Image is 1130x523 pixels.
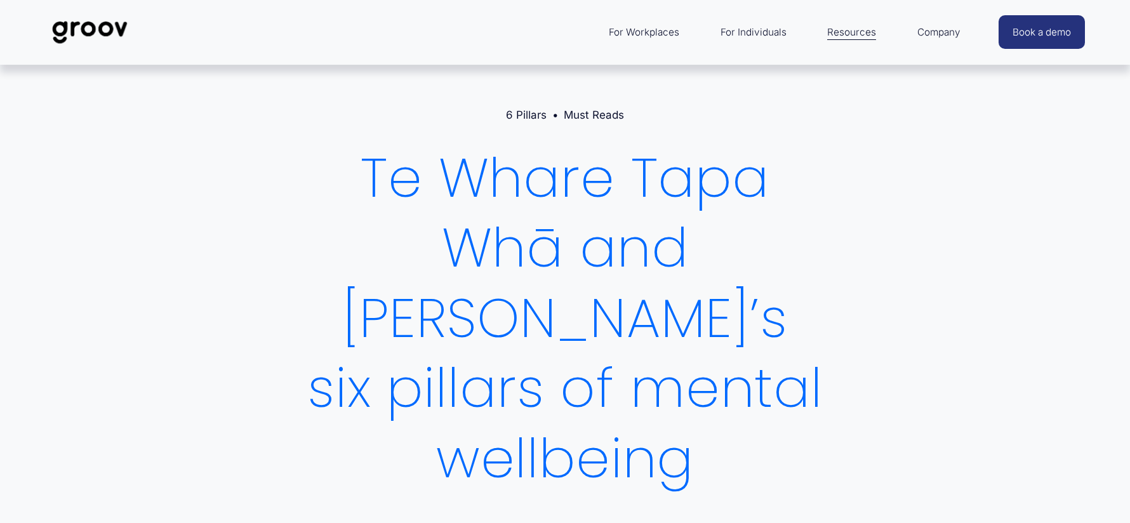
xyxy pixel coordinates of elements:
[911,17,967,48] a: folder dropdown
[305,143,825,494] h1: Te Whare Tapa Whā and [PERSON_NAME]’s six pillars of mental wellbeing
[999,15,1085,49] a: Book a demo
[917,23,960,41] span: Company
[506,109,547,121] a: 6 Pillars
[602,17,686,48] a: folder dropdown
[564,109,624,121] a: Must Reads
[714,17,793,48] a: For Individuals
[609,23,679,41] span: For Workplaces
[821,17,882,48] a: folder dropdown
[827,23,876,41] span: Resources
[45,11,135,53] img: Groov | Workplace Science Platform | Unlock Performance | Drive Results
